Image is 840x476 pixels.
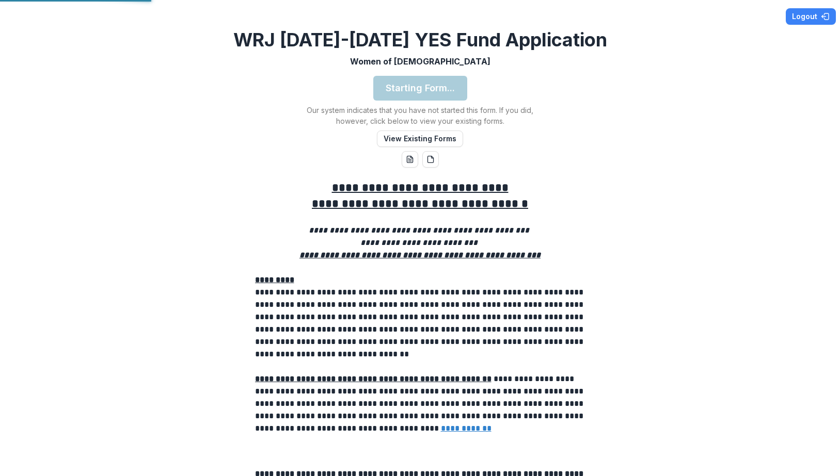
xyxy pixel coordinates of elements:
button: Starting Form... [373,76,467,101]
p: Women of [DEMOGRAPHIC_DATA] [350,55,490,68]
h2: WRJ [DATE]-[DATE] YES Fund Application [233,29,607,51]
button: View Existing Forms [377,130,463,147]
button: word-download [402,151,418,168]
button: pdf-download [422,151,439,168]
p: Our system indicates that you have not started this form. If you did, however, click below to vie... [291,105,549,126]
button: Logout [786,8,836,25]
